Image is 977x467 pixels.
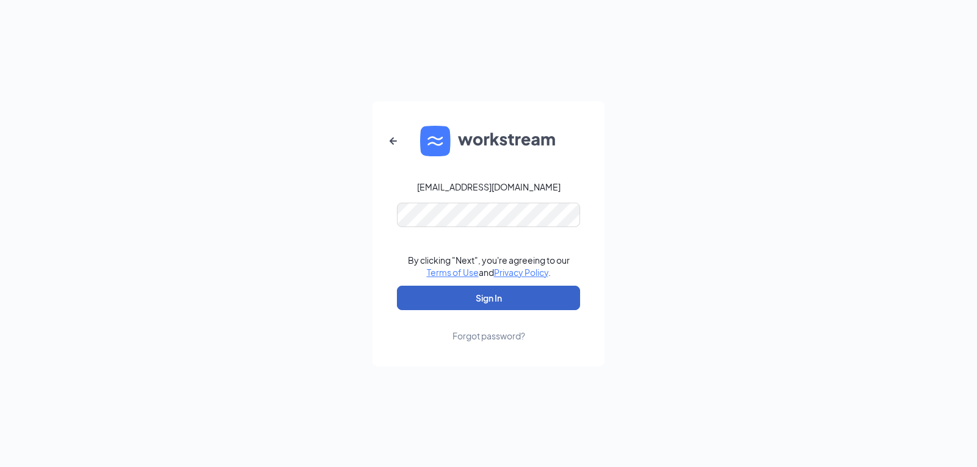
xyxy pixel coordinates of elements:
[397,286,580,310] button: Sign In
[408,254,570,278] div: By clicking "Next", you're agreeing to our and .
[420,126,557,156] img: WS logo and Workstream text
[379,126,408,156] button: ArrowLeftNew
[452,330,525,342] div: Forgot password?
[386,134,401,148] svg: ArrowLeftNew
[427,267,479,278] a: Terms of Use
[417,181,561,193] div: [EMAIL_ADDRESS][DOMAIN_NAME]
[494,267,548,278] a: Privacy Policy
[452,310,525,342] a: Forgot password?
